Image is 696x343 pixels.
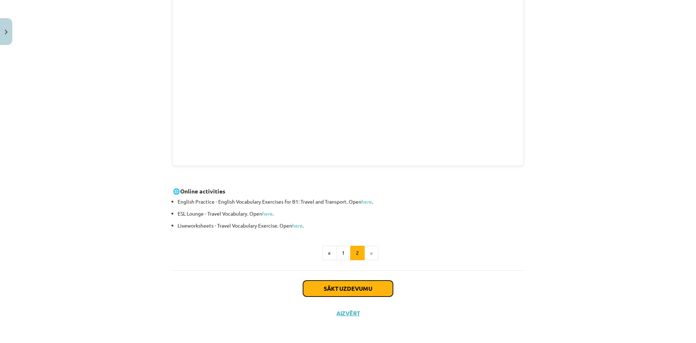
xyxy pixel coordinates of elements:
button: 1 [336,246,351,260]
button: 2 [350,246,365,260]
button: Sākt uzdevumu [303,281,393,297]
button: « [322,246,336,260]
b: Online activities [180,187,225,195]
a: here [262,210,273,217]
a: here [361,198,372,205]
button: Aizvērt [334,310,362,317]
nav: Page navigation example [173,246,523,260]
img: icon-close-lesson-0947bae3869378f0d4975bcd49f059093ad1ed9edebbc8119c70593378902aed.svg [5,30,8,34]
h3: 🌐 [173,182,523,196]
a: here [292,222,303,229]
p: English Practice - English Vocabulary Exercises for B1: Travel and Transport. Open . [178,198,523,205]
p: Liveworksheets - Travel Vocabulary Exercise. Open . [178,222,523,229]
p: ESL Lounge - Travel Vocabulary. Open . [178,210,523,217]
